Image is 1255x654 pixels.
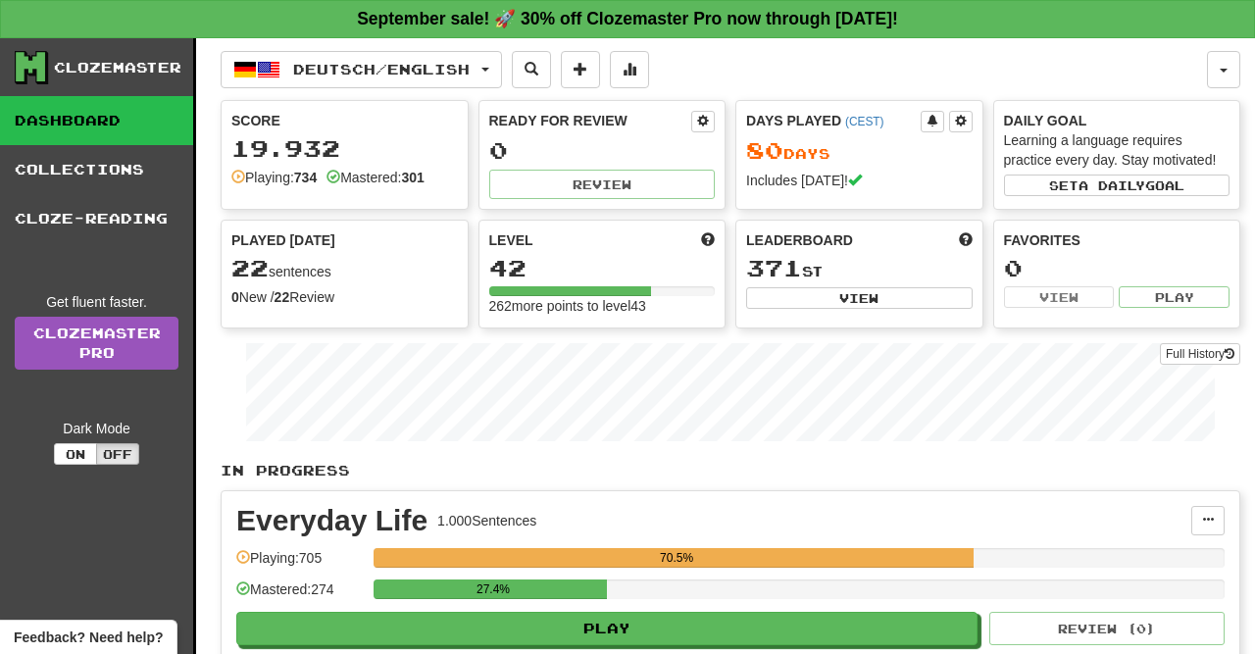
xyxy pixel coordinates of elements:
span: Score more points to level up [701,230,715,250]
button: Seta dailygoal [1004,175,1230,196]
div: st [746,256,973,281]
div: Daily Goal [1004,111,1230,130]
div: 42 [489,256,716,280]
div: Everyday Life [236,506,427,535]
span: a daily [1079,178,1145,192]
button: Review [489,170,716,199]
div: sentences [231,256,458,281]
div: 70.5% [379,548,974,568]
a: (CEST) [845,115,884,128]
button: Play [236,612,978,645]
span: 22 [231,254,269,281]
button: Off [96,443,139,465]
span: This week in points, UTC [959,230,973,250]
div: Favorites [1004,230,1230,250]
div: Mastered: [326,168,425,187]
div: Get fluent faster. [15,292,178,312]
button: Search sentences [512,51,551,88]
div: 262 more points to level 43 [489,296,716,316]
a: ClozemasterPro [15,317,178,370]
div: 0 [489,138,716,163]
div: 27.4% [379,579,607,599]
div: Score [231,111,458,130]
button: View [1004,286,1115,308]
p: In Progress [221,461,1240,480]
strong: September sale! 🚀 30% off Clozemaster Pro now through [DATE]! [357,9,898,28]
div: 0 [1004,256,1230,280]
span: Open feedback widget [14,628,163,647]
button: Review (0) [989,612,1225,645]
span: Deutsch / English [293,61,470,77]
button: Play [1119,286,1230,308]
button: On [54,443,97,465]
button: Full History [1160,343,1240,365]
div: Dark Mode [15,419,178,438]
span: Level [489,230,533,250]
span: Leaderboard [746,230,853,250]
div: Ready for Review [489,111,692,130]
span: Played [DATE] [231,230,335,250]
div: Playing: 705 [236,548,364,580]
div: Clozemaster [54,58,181,77]
strong: 0 [231,289,239,305]
strong: 734 [294,170,317,185]
button: Deutsch/English [221,51,502,88]
span: 371 [746,254,802,281]
div: Learning a language requires practice every day. Stay motivated! [1004,130,1230,170]
div: Days Played [746,111,921,130]
button: More stats [610,51,649,88]
div: 19.932 [231,136,458,161]
span: 80 [746,136,783,164]
div: Playing: [231,168,317,187]
div: Includes [DATE]! [746,171,973,190]
div: 1.000 Sentences [437,511,536,530]
div: New / Review [231,287,458,307]
div: Day s [746,138,973,164]
strong: 301 [401,170,424,185]
strong: 22 [275,289,290,305]
button: Add sentence to collection [561,51,600,88]
button: View [746,287,973,309]
div: Mastered: 274 [236,579,364,612]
